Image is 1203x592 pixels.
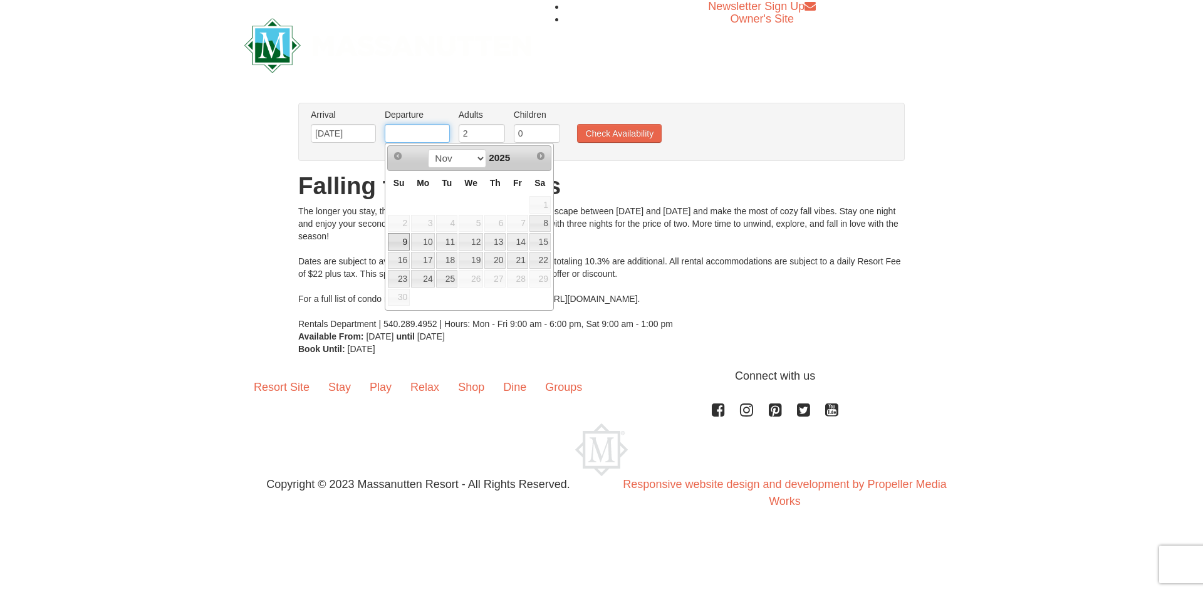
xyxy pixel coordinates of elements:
[235,476,601,493] p: Copyright © 2023 Massanutten Resort - All Rights Reserved.
[507,233,528,251] a: 14
[244,368,319,407] a: Resort Site
[436,215,457,232] span: 4
[401,368,449,407] a: Relax
[411,252,435,269] a: 17
[506,232,529,251] td: available
[360,368,401,407] a: Play
[244,368,959,385] p: Connect with us
[534,178,545,188] span: Saturday
[388,215,410,232] span: 2
[387,251,410,270] td: available
[464,178,477,188] span: Wednesday
[388,233,410,251] a: 9
[484,215,506,232] span: 6
[298,174,905,199] h1: Falling for More Nights
[529,270,551,288] span: 29
[494,368,536,407] a: Dine
[411,270,435,288] a: 24
[529,233,551,251] a: 15
[484,270,506,288] span: 27
[393,151,403,161] span: Prev
[396,331,415,341] strong: until
[298,205,905,330] div: The longer you stay, the more nights you get! Book your autumn escape between [DATE] and [DATE] a...
[536,151,546,161] span: Next
[529,214,551,233] td: available
[575,423,628,476] img: Massanutten Resort Logo
[507,270,528,288] span: 28
[623,478,946,507] a: Responsive website design and development by Propeller Media Works
[484,252,506,269] a: 20
[435,232,458,251] td: available
[387,214,410,233] td: available
[459,233,483,251] a: 12
[513,178,522,188] span: Friday
[388,289,410,306] span: 30
[436,252,457,269] a: 18
[387,288,410,307] td: unAvailable
[489,152,510,163] span: 2025
[393,178,405,188] span: Sunday
[506,214,529,233] td: available
[731,13,794,25] a: Owner's Site
[529,232,551,251] td: available
[417,331,445,341] span: [DATE]
[348,344,375,354] span: [DATE]
[459,252,483,269] a: 19
[484,232,506,251] td: available
[388,252,410,269] a: 16
[319,368,360,407] a: Stay
[484,251,506,270] td: available
[484,233,506,251] a: 13
[459,270,483,288] span: 26
[387,269,410,288] td: available
[435,269,458,288] td: available
[387,232,410,251] td: available
[410,232,435,251] td: available
[529,215,551,232] a: 8
[529,269,551,288] td: unAvailable
[577,124,662,143] button: Check Availability
[459,108,505,121] label: Adults
[410,269,435,288] td: available
[311,108,376,121] label: Arrival
[536,368,591,407] a: Groups
[385,108,450,121] label: Departure
[484,269,506,288] td: unAvailable
[411,233,435,251] a: 10
[514,108,560,121] label: Children
[529,196,551,214] span: 1
[366,331,393,341] span: [DATE]
[411,215,435,232] span: 3
[389,147,407,165] a: Prev
[436,233,457,251] a: 11
[507,215,528,232] span: 7
[529,195,551,214] td: available
[507,252,528,269] a: 21
[506,251,529,270] td: available
[298,331,364,341] strong: Available From:
[298,344,345,354] strong: Book Until:
[442,178,452,188] span: Tuesday
[435,251,458,270] td: available
[410,214,435,233] td: available
[458,251,484,270] td: available
[532,147,549,165] a: Next
[435,214,458,233] td: available
[388,270,410,288] a: 23
[529,252,551,269] a: 22
[506,269,529,288] td: unAvailable
[244,18,531,73] img: Massanutten Resort Logo
[529,251,551,270] td: available
[458,269,484,288] td: unAvailable
[490,178,501,188] span: Thursday
[484,214,506,233] td: available
[410,251,435,270] td: available
[244,29,531,58] a: Massanutten Resort
[459,215,483,232] span: 5
[458,232,484,251] td: available
[449,368,494,407] a: Shop
[417,178,429,188] span: Monday
[436,270,457,288] a: 25
[458,214,484,233] td: available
